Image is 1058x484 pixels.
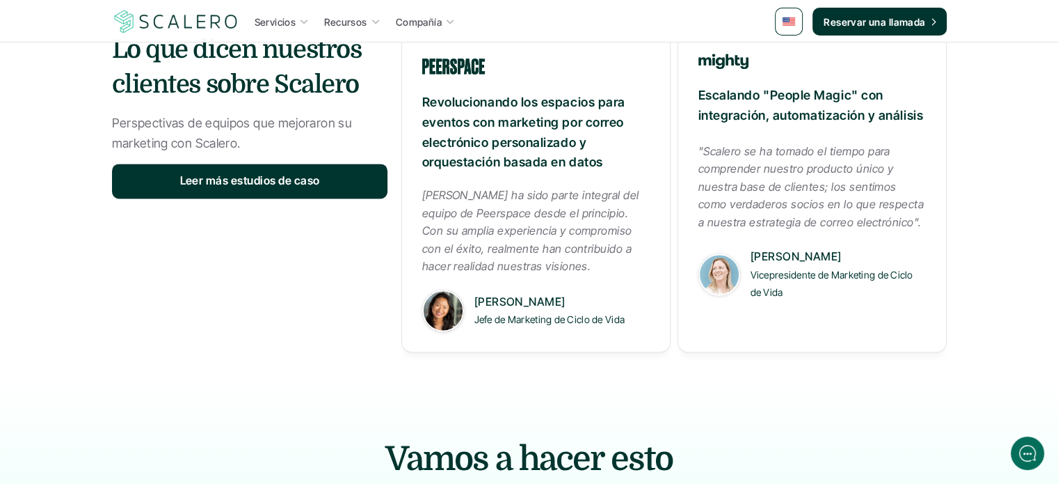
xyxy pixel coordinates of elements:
[112,164,387,198] a: Leer más estudios de caso
[102,394,191,405] font: Funcionamos con Gist
[112,116,355,150] font: Perspectivas de equipos que mejoraron su marketing con Scalero.
[422,188,643,273] font: [PERSON_NAME] ha sido parte integral del equipo de Peerspace desde el principio. Con su amplia ex...
[84,193,173,204] font: Nueva conversación
[112,9,240,34] a: Logotipo de la empresa Scalero
[324,16,367,28] font: Recursos
[812,8,946,36] a: Reservar una llamada
[179,174,319,188] font: Leer más estudios de caso
[21,93,246,181] font: Háganos saber si podemos ayudarle con el marketing del ciclo de vida.
[824,16,925,28] font: Reservar una llamada
[751,269,915,298] font: Vicepresidente de Marketing de Ciclo de Vida
[751,249,842,263] font: [PERSON_NAME]
[422,95,629,169] font: Revolucionando los espacios para eventos con marketing por correo electrónico personalizado y orq...
[474,313,625,325] font: Jefe de Marketing de Ciclo de Vida
[678,33,947,352] a: Escalando "People Magic" con integración, automatización y análisis"Scalero se ha tomado el tiemp...
[698,144,927,229] font: "Scalero se ha tomado el tiempo para comprender nuestro producto único y nuestra base de clientes...
[401,33,671,352] a: Revolucionando los espacios para eventos con marketing por correo electrónico personalizado y orq...
[255,16,296,28] font: Servicios
[698,88,924,123] font: Escalando "People Magic" con integración, automatización y análisis
[1011,437,1044,470] iframe: iframe de burbuja de Gist Messenger
[22,185,257,212] button: Nueva conversación
[474,295,566,309] font: [PERSON_NAME]
[21,68,443,89] font: ¡Hola! [PERSON_NAME][GEOGRAPHIC_DATA].
[396,16,442,28] font: Compañía
[112,8,240,35] img: Logotipo de la empresa Scalero
[385,440,673,478] font: Vamos a hacer esto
